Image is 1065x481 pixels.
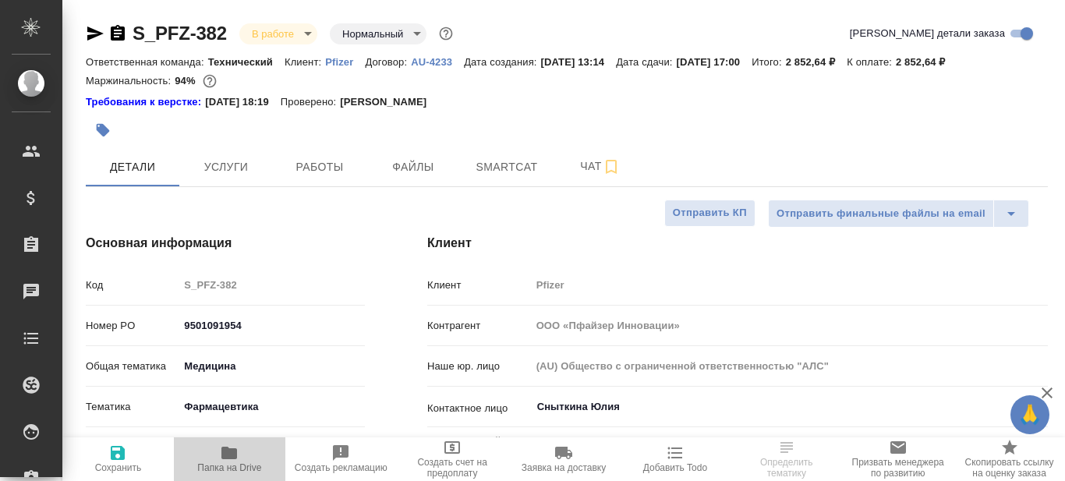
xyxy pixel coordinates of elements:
p: Итого: [752,56,785,68]
span: Работы [282,157,357,177]
input: ✎ Введи что-нибудь [179,314,365,337]
span: Файлы [376,157,451,177]
p: Pfizer [325,56,365,68]
span: [PERSON_NAME] детали заказа [850,26,1005,41]
div: В работе [239,23,317,44]
p: Дата создания: [464,56,540,68]
div: split button [768,200,1029,228]
span: Smartcat [469,157,544,177]
button: Заявка на доставку [508,437,620,481]
p: Договор: [365,56,411,68]
p: Общая тематика [86,359,179,374]
p: 94% [175,75,199,87]
span: Скопировать ссылку на оценку заказа [963,457,1056,479]
a: Pfizer [325,55,365,68]
button: 🙏 [1010,395,1049,434]
button: Создать счет на предоплату [397,437,508,481]
span: Заявка на доставку [522,462,606,473]
p: Клиент [427,278,531,293]
button: В работе [247,27,299,41]
button: Создать рекламацию [285,437,397,481]
p: Тематика [86,399,179,415]
a: Требования к верстке: [86,94,205,110]
h4: Основная информация [86,234,365,253]
span: Услуги [189,157,264,177]
button: Сохранить [62,437,174,481]
button: 150.00 RUB; [200,71,220,91]
p: Наше юр. лицо [427,359,531,374]
button: Скопировать ссылку [108,24,127,43]
p: [PERSON_NAME] [340,94,438,110]
button: Скопировать ссылку для ЯМессенджера [86,24,104,43]
p: Контактное лицо [427,401,531,416]
p: [DATE] 18:19 [205,94,281,110]
span: 🙏 [1017,398,1043,431]
p: Проверено: [281,94,341,110]
p: Номер PO [86,318,179,334]
span: Чат [563,157,638,176]
p: Контрагент [427,318,531,334]
p: К оплате: [847,56,896,68]
p: [DATE] 17:00 [677,56,752,68]
p: Дата сдачи: [616,56,676,68]
div: В работе [330,23,426,44]
button: Папка на Drive [174,437,285,481]
p: 2 852,64 ₽ [896,56,957,68]
span: Создать рекламацию [295,462,387,473]
p: Ответственный за оплату [427,433,531,465]
p: [DATE] 13:14 [541,56,617,68]
span: Определить тематику [740,457,833,479]
button: Определить тематику [731,437,842,481]
svg: Подписаться [602,157,621,176]
div: Нажми, чтобы открыть папку с инструкцией [86,94,205,110]
div: Фармацевтика [179,394,365,420]
a: S_PFZ-382 [133,23,227,44]
h4: Клиент [427,234,1048,253]
input: Пустое поле [179,436,315,458]
span: Добавить Todo [643,462,707,473]
span: Сохранить [95,462,142,473]
input: Пустое поле [531,314,1048,337]
span: Папка на Drive [197,462,261,473]
button: Призвать менеджера по развитию [842,437,954,481]
input: Пустое поле [179,274,365,296]
span: Детали [95,157,170,177]
span: Отправить КП [673,204,747,222]
a: AU-4233 [411,55,464,68]
p: Технический [208,56,285,68]
button: Нормальный [338,27,408,41]
button: Отправить финальные файлы на email [768,200,994,228]
span: Создать счет на предоплату [406,457,499,479]
span: Отправить финальные файлы на email [777,205,985,223]
button: Добавить тэг [86,113,120,147]
button: Отправить КП [664,200,755,227]
input: Пустое поле [531,355,1048,377]
p: Код [86,278,179,293]
button: Добавить Todo [619,437,731,481]
div: Медицина [179,353,365,380]
p: Ответственная команда: [86,56,208,68]
p: 2 852,64 ₽ [786,56,847,68]
p: Маржинальность: [86,75,175,87]
p: Клиент: [285,56,325,68]
p: AU-4233 [411,56,464,68]
input: Пустое поле [531,274,1048,296]
button: Доп статусы указывают на важность/срочность заказа [436,23,456,44]
span: Призвать менеджера по развитию [851,457,944,479]
button: Скопировать ссылку на оценку заказа [954,437,1065,481]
